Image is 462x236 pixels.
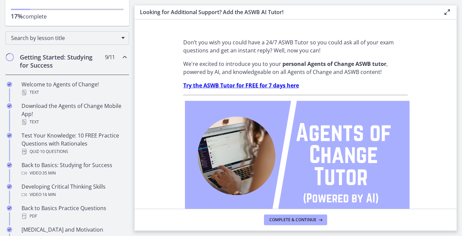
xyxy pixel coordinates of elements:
[22,102,126,126] div: Download the Agents of Change Mobile App!
[185,101,410,228] img: Agents_of_Change_Tutor.png
[11,12,124,21] p: complete
[22,191,126,199] div: Video
[22,212,126,220] div: PDF
[20,53,102,69] h2: Getting Started: Studying for Success
[22,204,126,220] div: Back to Basics Practice Questions
[282,60,386,68] strong: personal Agents of Change ASWB tutor
[264,214,327,225] button: Complete & continue
[7,103,12,109] i: Completed
[22,131,126,156] div: Test Your Knowledge: 10 FREE Practice Questions with Rationales
[22,169,126,177] div: Video
[22,80,126,96] div: Welcome to Agents of Change!
[7,227,12,232] i: Completed
[11,34,118,42] span: Search by lesson title
[183,60,408,76] p: We're excited to introduce you to your , powered by AI, and knowledgeable on all Agents of Change...
[22,148,126,156] div: Quiz
[105,53,115,61] span: 9 / 11
[7,184,12,189] i: Completed
[183,38,408,54] p: Don’t you wish you could have a 24/7 ASWB Tutor so you could ask all of your exam questions and g...
[7,162,12,168] i: Completed
[22,88,126,96] div: Text
[22,183,126,199] div: Developing Critical Thinking Skills
[41,191,56,199] span: · 16 min
[7,82,12,87] i: Completed
[11,12,23,20] span: 17%
[22,118,126,126] div: Text
[22,161,126,177] div: Back to Basics: Studying for Success
[7,205,12,211] i: Completed
[183,82,299,89] a: Try the ASWB Tutor for FREE for 7 days here
[5,31,129,45] div: Search by lesson title
[39,148,68,156] span: · 10 Questions
[41,169,56,177] span: · 35 min
[269,217,316,223] span: Complete & continue
[7,133,12,138] i: Completed
[140,8,432,16] h3: Looking for Additional Support? Add the ASWB AI Tutor!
